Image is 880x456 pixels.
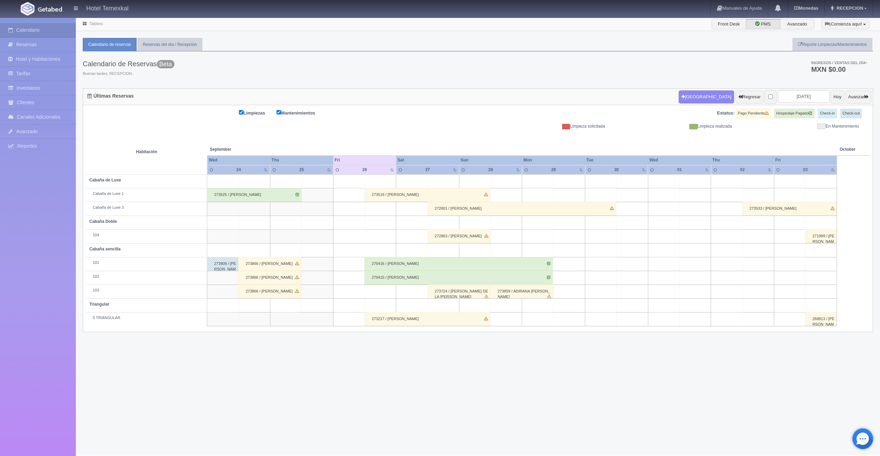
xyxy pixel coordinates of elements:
label: Pago Pendiente [736,109,771,118]
label: Avanzado [780,19,814,29]
a: Tablero [89,21,103,26]
div: 03 [796,167,816,173]
div: 272801 / [PERSON_NAME] [428,202,616,216]
img: Getabed [38,7,62,12]
div: 270416 / [PERSON_NAME] [364,257,553,271]
span: Buenas tardes, RECEPCION. [83,71,174,77]
label: Check-in [818,109,837,118]
div: 01 [670,167,690,173]
button: Hoy [831,90,844,103]
label: Mantenimientos [277,109,326,117]
th: Sat [396,156,459,165]
th: Sun [459,156,522,165]
h3: MXN $0.00 [811,66,867,73]
div: 273909 / [PERSON_NAME] [207,257,239,271]
label: Limpiezas [239,109,276,117]
div: Cabaña de Luxe 1 [89,191,204,197]
h4: Últimas Reservas [87,93,134,99]
div: 270415 / [PERSON_NAME] [364,271,553,285]
a: Calendario de reservas [83,38,137,51]
span: RECEPCION [835,6,863,11]
label: PMS [746,19,780,29]
input: Mantenimientos [277,110,281,115]
h4: Hotel Temexkal [86,3,129,12]
label: Estatus: [717,110,734,117]
label: Check-out [840,109,862,118]
th: Thu [270,156,333,165]
label: Front Desk [712,19,746,29]
div: 268813 / [PERSON_NAME] [PERSON_NAME] [805,312,837,326]
b: Cabaña de Luxe [89,178,121,182]
th: Wed [207,156,270,165]
div: 273866 / [PERSON_NAME] [238,271,301,285]
div: 273866 / [PERSON_NAME] [238,257,301,271]
button: ¡Comienza aquí! [821,19,869,29]
div: 273519 / [PERSON_NAME] [364,188,490,202]
th: Tue [585,156,648,165]
div: 273866 / [PERSON_NAME] [238,285,301,298]
div: En Mantenimiento [737,123,864,129]
div: 24 [229,167,249,173]
button: Regresar [736,90,763,103]
div: 26 [355,167,375,173]
div: 5 TRIANGULAR [89,315,204,321]
div: 273859 / ADIRANA [PERSON_NAME] [490,285,553,298]
span: September [210,147,331,152]
div: 273525 / [PERSON_NAME] [207,188,301,202]
b: Triangular [89,302,109,307]
div: 273217 / [PERSON_NAME] [364,312,490,326]
span: October [840,147,856,152]
button: [GEOGRAPHIC_DATA] [679,90,734,103]
label: Hospedaje Pagado [774,109,814,118]
div: 271999 / [PERSON_NAME] [805,229,837,243]
div: 30 [607,167,627,173]
div: 28 [481,167,501,173]
b: Cabaña sencilla [89,247,121,251]
strong: Habitación [136,149,157,154]
div: 101 [89,260,204,266]
th: Thu [711,156,774,165]
th: Mon [522,156,585,165]
div: 103 [89,288,204,293]
div: 25 [292,167,312,173]
div: Limpieza solicitada [483,123,610,129]
input: Limpiezas [239,110,243,115]
a: Reporte Limpiezas/Mantenimientos [792,38,872,51]
div: 102 [89,274,204,279]
img: Getabed [21,2,34,16]
div: 273533 / [PERSON_NAME] [742,202,837,216]
div: 104 [89,232,204,238]
button: Avanzar [846,90,871,103]
h3: Calendario de Reservas [83,60,174,68]
div: 02 [732,167,752,173]
div: 273724 / [PERSON_NAME] DE LA [PERSON_NAME] [428,285,490,298]
th: Wed [648,156,711,165]
span: Beta [157,60,174,68]
div: Limpieza realizada [610,123,737,129]
th: Fri [774,156,837,165]
div: 29 [544,167,564,173]
a: Reservas del día / Recepción [137,38,202,51]
span: Ingresos / Ventas del día [811,61,867,65]
b: Cabaña Doble [89,219,117,224]
div: 272863 / [PERSON_NAME] [428,229,490,243]
div: 27 [418,167,438,173]
div: Cabaña de Luxe 3 [89,205,204,210]
b: Monedas [794,6,818,11]
th: Fri [333,156,396,165]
